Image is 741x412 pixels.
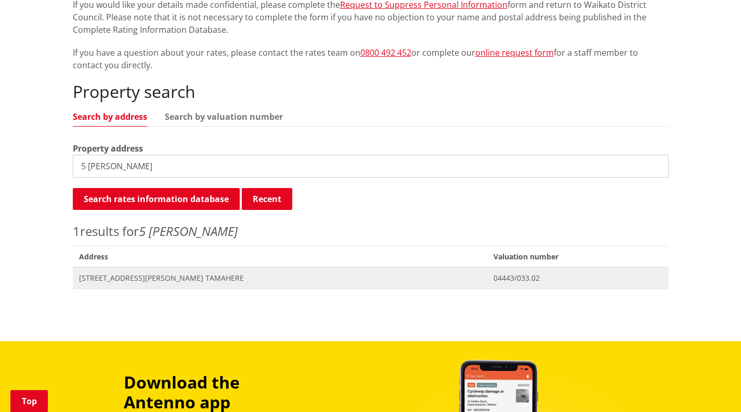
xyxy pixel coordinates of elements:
span: 04443/033.02 [493,273,662,283]
span: [STREET_ADDRESS][PERSON_NAME] TAMAHERE [79,273,482,283]
input: e.g. Duke Street NGARUAWAHIA [73,155,669,178]
a: Top [10,390,48,412]
label: Property address [73,142,143,155]
iframe: Messenger Launcher [693,368,731,406]
span: Address [73,246,488,267]
a: Search by address [73,113,147,121]
a: Search by valuation number [165,113,283,121]
span: Valuation number [487,246,668,267]
span: 1 [73,222,80,240]
a: online request form [475,47,554,58]
a: 0800 492 452 [360,47,411,58]
button: Search rates information database [73,188,240,210]
p: If you have a question about your rates, please contact the rates team on or complete our for a s... [73,46,669,71]
button: Recent [242,188,292,210]
a: [STREET_ADDRESS][PERSON_NAME] TAMAHERE 04443/033.02 [73,267,669,289]
p: results for [73,222,669,241]
em: 5 [PERSON_NAME] [139,222,238,240]
h2: Property search [73,82,669,102]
